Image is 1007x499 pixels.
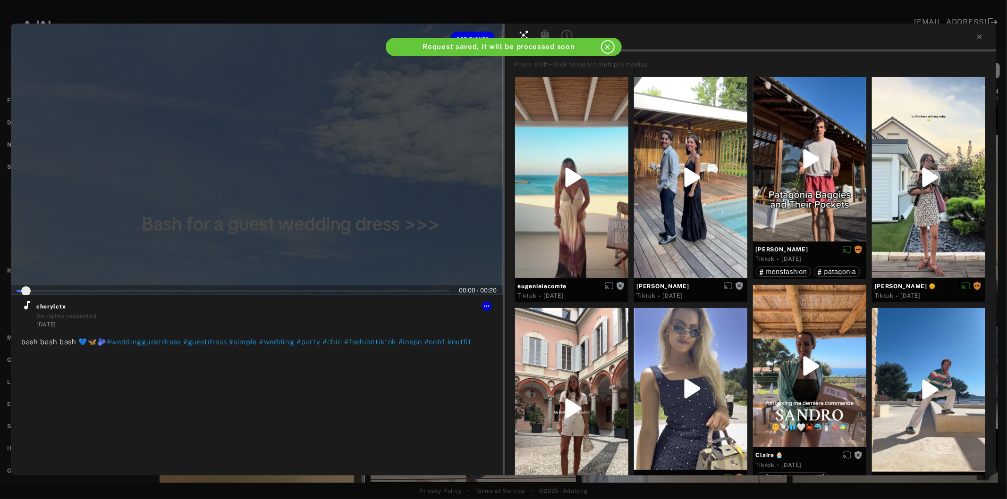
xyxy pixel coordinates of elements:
[490,287,497,294] span: 20
[756,451,863,459] span: Claire 🧁
[777,461,779,469] span: ·
[322,338,342,346] span: #chic
[616,283,625,289] span: Rights not requested
[818,268,856,275] div: patagonia
[756,255,775,263] div: Tiktok
[973,283,982,289] span: Rights requested
[459,287,476,294] span: :
[840,244,854,254] button: Disable diffusion on this media
[760,268,807,275] div: mensfashion
[875,282,982,291] span: [PERSON_NAME] 🌞
[756,245,863,254] span: [PERSON_NAME]
[398,338,422,346] span: #inspo
[721,473,735,482] button: Disable diffusion on this media
[457,36,490,41] span: Get rights
[960,454,1007,499] div: Widget de chat
[721,281,735,291] button: Enable diffusion on this media
[782,462,802,468] time: 2025-06-04T00:00:00.000Z
[424,338,445,346] span: #ootd
[824,268,856,275] span: patagonia
[344,338,396,346] span: #fashiontiktok
[840,450,854,460] button: Enable diffusion on this media
[766,268,807,275] span: mensfashion
[960,454,1007,499] iframe: Chat Widget
[637,474,745,482] span: audefreis
[447,338,472,346] span: #outfit
[518,282,626,291] span: eugenielecomte
[604,43,612,51] i: close
[782,256,802,262] time: 2025-08-06T00:00:00.000Z
[481,287,497,294] span: :
[481,287,488,294] span: 00
[405,42,593,52] div: Request saved, it will be processed soon
[658,292,660,300] span: ·
[36,302,492,311] span: cherylctx
[896,292,898,300] span: ·
[107,338,181,346] span: #weddingguestdress
[229,338,257,346] span: #simple
[663,292,683,299] time: 2024-07-06T00:00:00.000Z
[459,287,467,294] span: 00
[854,451,863,458] span: Rights not requested
[183,338,227,346] span: #guestdress
[760,474,825,481] div: sandro
[477,287,479,293] span: /
[518,291,537,300] div: Tiktok
[756,461,775,469] div: Tiktok
[777,256,779,263] span: ·
[451,32,494,45] button: Get rights
[735,283,744,289] span: Rights not requested
[296,338,320,346] span: #party
[539,292,542,300] span: ·
[259,338,295,346] span: #wedding
[515,60,993,69] div: Press shift+click to select multiple medias
[36,321,56,328] time: 2025-08-13T00:00:00.000Z
[36,313,96,319] span: No rights requested
[602,281,616,291] button: Enable diffusion on this media
[854,246,863,252] span: Rights requested
[637,282,745,291] span: [PERSON_NAME]
[735,474,744,481] span: Rights requested
[959,474,973,484] button: Disable diffusion on this media
[875,291,894,300] div: Tiktok
[468,287,476,294] span: 00
[901,292,921,299] time: 2025-07-16T00:00:00.000Z
[543,292,563,299] time: 2025-08-13T00:00:00.000Z
[637,291,656,300] div: Tiktok
[21,338,107,346] span: bash bash bash 💙🦋🫐
[959,281,973,291] button: Disable diffusion on this media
